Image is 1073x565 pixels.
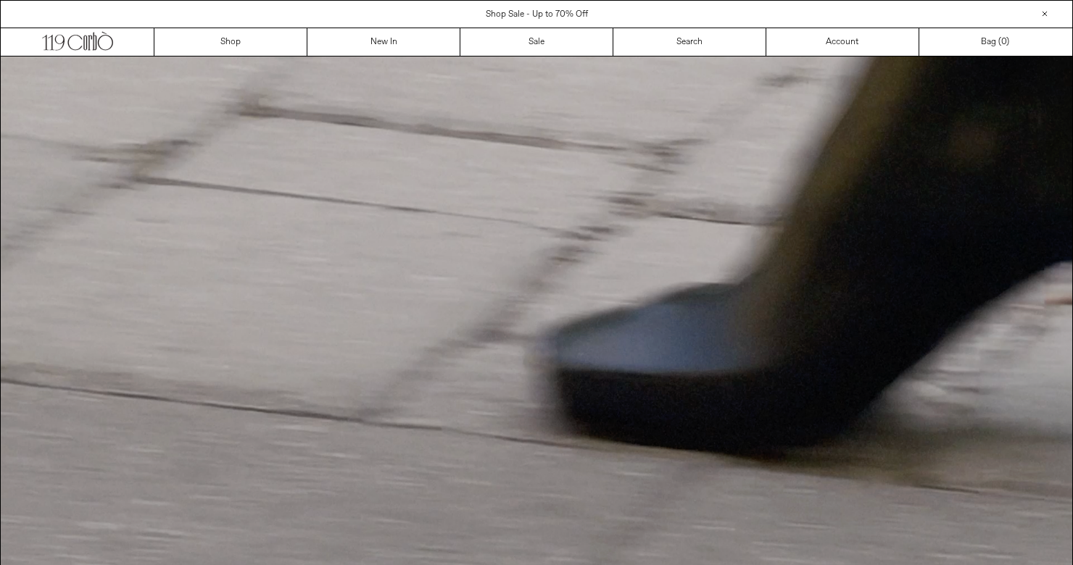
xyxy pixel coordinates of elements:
a: Account [766,28,919,56]
span: ) [1001,35,1009,49]
a: Shop [154,28,307,56]
a: Sale [460,28,613,56]
a: Bag () [919,28,1072,56]
a: Search [613,28,766,56]
span: 0 [1001,36,1006,48]
a: New In [307,28,460,56]
a: Shop Sale - Up to 70% Off [486,9,588,20]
